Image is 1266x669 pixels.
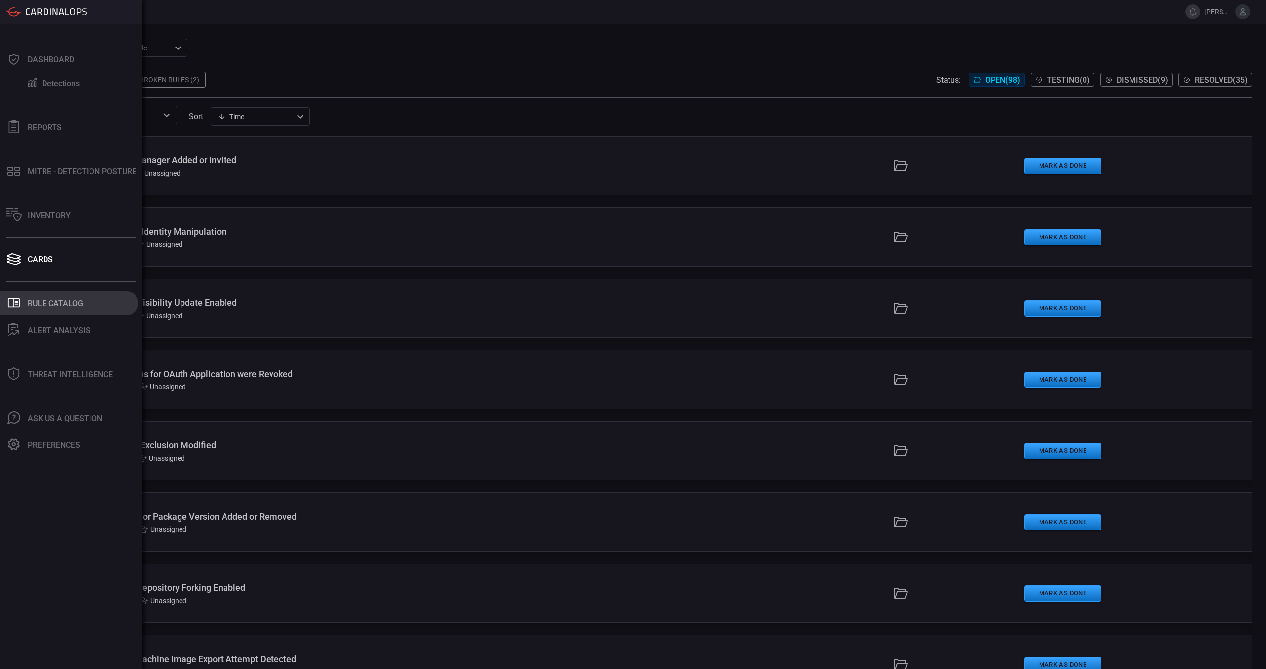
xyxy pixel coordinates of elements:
div: Broken Rules (2) [134,72,206,88]
div: Time [218,112,294,122]
div: Detections [42,79,80,88]
button: Mark as Done [1024,158,1101,174]
div: Github - External Identity Manipulation [74,226,546,237]
button: Open [160,108,174,122]
button: Mark as Done [1024,300,1101,317]
div: Unassigned [136,312,182,320]
div: Github - Package or Package Version Added or Removed [74,511,546,522]
div: Rule Catalog [28,299,83,308]
button: Mark as Done [1024,585,1101,602]
span: Testing ( 0 ) [1047,75,1090,85]
button: Resolved(35) [1178,73,1252,87]
button: Testing(0) [1031,73,1094,87]
div: Github - All Tokens for OAuth Application were Revoked [74,369,546,379]
label: sort [189,112,203,121]
div: Unassigned [140,383,186,391]
div: ALERT ANALYSIS [28,326,90,335]
span: Status: [936,75,961,85]
span: Open ( 98 ) [985,75,1020,85]
div: Inventory [28,211,71,220]
span: [PERSON_NAME].[PERSON_NAME] [1204,8,1231,16]
div: Github - Content Exclusion Modified [74,440,546,450]
span: Resolved ( 35 ) [1195,75,1248,85]
button: Mark as Done [1024,443,1101,459]
div: Threat Intelligence [28,370,113,379]
div: Preferences [28,440,80,450]
div: Cards [28,255,53,264]
button: Mark as Done [1024,514,1101,530]
div: Github - Project Visibility Update Enabled [74,297,546,308]
div: Unassigned [140,526,186,533]
div: Ask Us A Question [28,414,102,423]
div: AWS - Amazon Machine Image Export Attempt Detected [74,654,546,664]
div: Unassigned [139,454,185,462]
button: Mark as Done [1024,372,1101,388]
div: Github - Billing Manager Added or Invited [74,155,546,165]
button: Open(98) [969,73,1025,87]
div: Dashboard [28,55,74,64]
button: Dismissed(9) [1100,73,1173,87]
div: Unassigned [135,169,181,177]
button: Mark as Done [1024,229,1101,245]
div: MITRE - Detection Posture [28,167,136,176]
span: Dismissed ( 9 ) [1117,75,1168,85]
div: Unassigned [136,240,182,248]
div: Unassigned [140,597,186,605]
div: Reports [28,123,62,132]
div: Github - Private Repository Forking Enabled [74,582,546,593]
